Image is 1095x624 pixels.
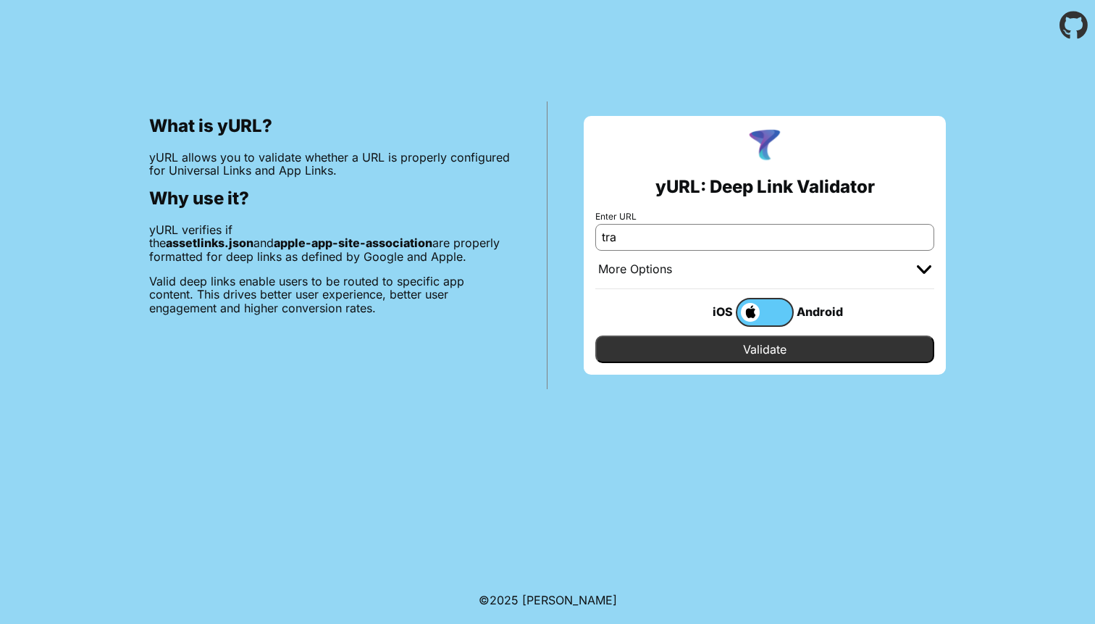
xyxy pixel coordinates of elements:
[746,128,784,165] img: yURL Logo
[595,336,934,363] input: Validate
[794,302,852,321] div: Android
[149,116,511,136] h2: What is yURL?
[598,262,672,277] div: More Options
[522,593,617,607] a: Michael Ibragimchayev's Personal Site
[917,265,931,274] img: chevron
[149,223,511,263] p: yURL verifies if the and are properly formatted for deep links as defined by Google and Apple.
[166,236,253,250] b: assetlinks.json
[678,302,736,321] div: iOS
[149,188,511,209] h2: Why use it?
[595,224,934,250] input: e.g. https://app.chayev.com/xyx
[149,275,511,315] p: Valid deep links enable users to be routed to specific app content. This drives better user exper...
[149,151,511,178] p: yURL allows you to validate whether a URL is properly configured for Universal Links and App Links.
[655,177,875,197] h2: yURL: Deep Link Validator
[595,212,934,222] label: Enter URL
[274,236,432,250] b: apple-app-site-association
[479,576,617,624] footer: ©
[490,593,519,607] span: 2025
